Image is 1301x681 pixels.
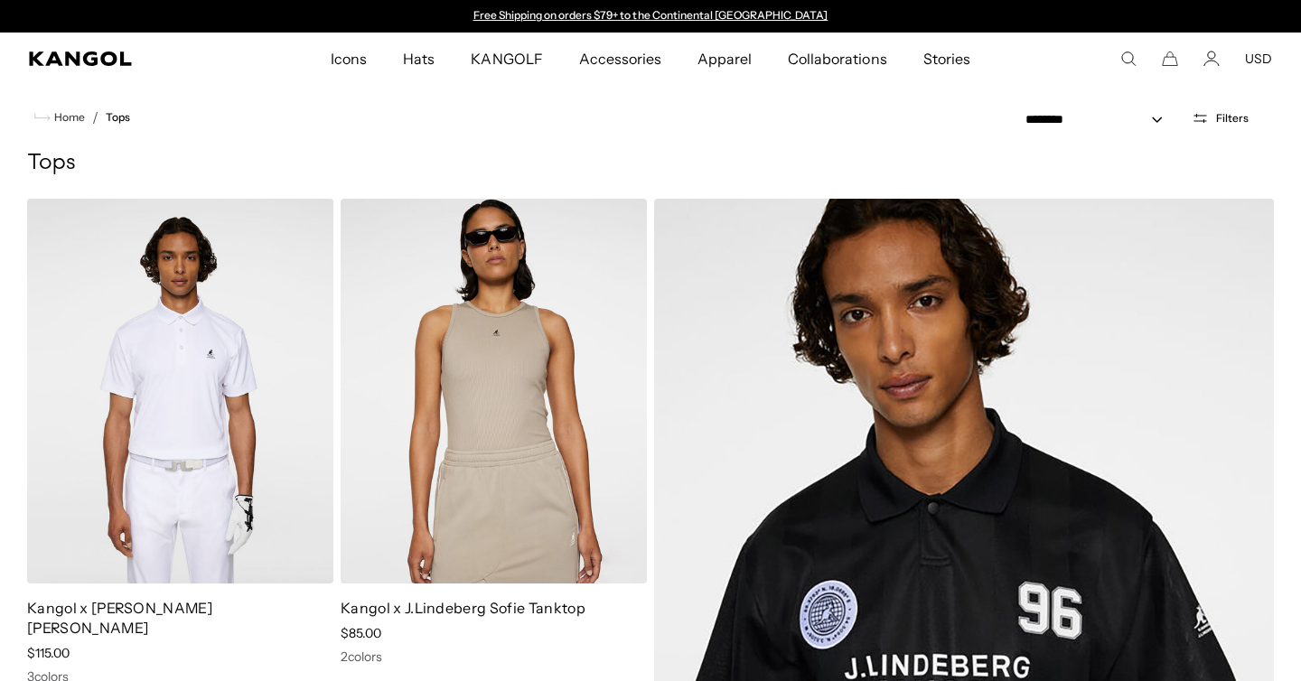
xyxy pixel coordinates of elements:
[905,33,988,85] a: Stories
[464,9,837,23] div: Announcement
[331,33,367,85] span: Icons
[51,111,85,124] span: Home
[473,8,828,22] a: Free Shipping on orders $79+ to the Continental [GEOGRAPHIC_DATA]
[27,150,1274,177] h1: Tops
[341,199,647,583] img: Kangol x J.Lindeberg Sofie Tanktop
[27,645,70,661] span: $115.00
[679,33,770,85] a: Apparel
[106,111,130,124] a: Tops
[34,109,85,126] a: Home
[579,33,661,85] span: Accessories
[1018,110,1181,129] select: Sort by: Featured
[27,599,212,637] a: Kangol x [PERSON_NAME] [PERSON_NAME]
[788,33,886,85] span: Collaborations
[341,625,381,641] span: $85.00
[403,33,435,85] span: Hats
[1216,112,1249,125] span: Filters
[561,33,679,85] a: Accessories
[770,33,904,85] a: Collaborations
[1181,110,1259,126] button: Open filters
[453,33,560,85] a: KANGOLF
[341,648,647,665] div: 2 colors
[923,33,970,85] span: Stories
[464,9,837,23] slideshow-component: Announcement bar
[27,199,333,583] img: Kangol x J.Lindeberg Jason Polo
[341,599,585,617] a: Kangol x J.Lindeberg Sofie Tanktop
[85,107,98,128] li: /
[385,33,453,85] a: Hats
[313,33,385,85] a: Icons
[471,33,542,85] span: KANGOLF
[697,33,752,85] span: Apparel
[29,51,218,66] a: Kangol
[464,9,837,23] div: 1 of 2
